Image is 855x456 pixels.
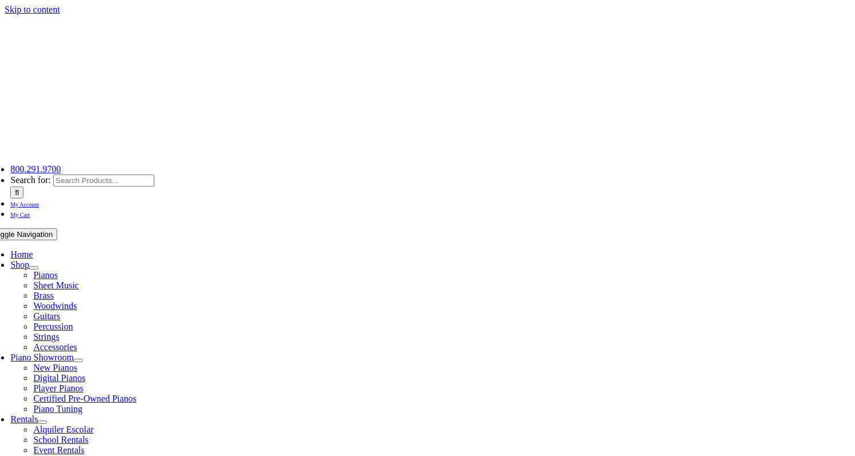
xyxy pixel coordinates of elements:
a: 800.291.9700 [10,164,61,174]
a: Guitars [33,311,60,321]
a: Piano Showroom [10,352,74,362]
a: School Rentals [33,435,88,445]
a: Brass [33,291,54,300]
a: My Cart [10,209,30,219]
a: New Pianos [33,363,77,372]
button: Open submenu of Shop [29,266,38,269]
button: Open submenu of Rentals [38,421,47,424]
a: Woodwinds [33,301,77,311]
span: My Account [10,201,39,208]
a: Pianos [33,270,58,280]
span: Search for: [10,175,51,185]
a: Shop [10,260,29,269]
input: Search [10,187,23,199]
span: My Cart [10,212,30,218]
a: Certified Pre-Owned Pianos [33,394,136,403]
a: Strings [33,332,59,342]
a: My Account [10,199,39,208]
a: Percussion [33,322,73,331]
a: Piano Tuning [33,404,82,414]
a: Alquiler Escolar [33,425,93,434]
a: Event Rentals [33,445,84,455]
a: Home [10,249,33,259]
a: Rentals [10,414,38,424]
a: Accessories [33,342,77,352]
a: Player Pianos [33,383,83,393]
a: Sheet Music [33,280,79,290]
a: Digital Pianos [33,373,85,383]
button: Open submenu of Piano Showroom [74,359,83,362]
a: Skip to content [5,5,60,14]
input: Search Products... [53,175,154,187]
